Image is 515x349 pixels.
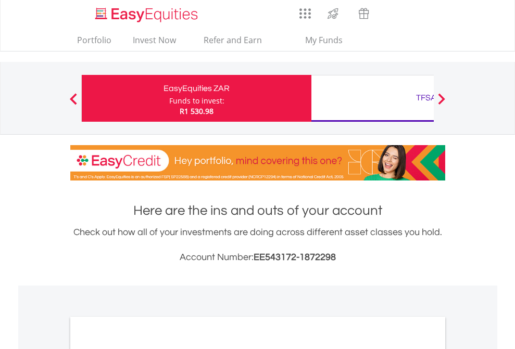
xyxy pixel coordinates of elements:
img: thrive-v2.svg [324,5,342,22]
a: My Profile [432,3,459,25]
img: EasyCredit Promotion Banner [70,145,445,180]
a: Vouchers [348,3,379,22]
span: My Funds [290,33,358,47]
button: Previous [63,98,84,109]
a: FAQ's and Support [406,3,432,23]
img: EasyEquities_Logo.png [93,6,202,23]
div: Funds to invest: [169,96,224,106]
a: Portfolio [73,35,116,51]
div: Check out how all of your investments are doing across different asset classes you hold. [70,225,445,265]
span: Refer and Earn [204,34,262,46]
a: Refer and Earn [193,35,273,51]
a: Home page [91,3,202,23]
button: Next [431,98,452,109]
a: AppsGrid [293,3,318,19]
img: grid-menu-icon.svg [299,8,311,19]
span: EE543172-1872298 [254,252,336,262]
div: EasyEquities ZAR [88,81,305,96]
img: vouchers-v2.svg [355,5,372,22]
a: Notifications [379,3,406,23]
a: Invest Now [129,35,180,51]
h1: Here are the ins and outs of your account [70,201,445,220]
span: R1 530.98 [180,106,213,116]
h3: Account Number: [70,250,445,265]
